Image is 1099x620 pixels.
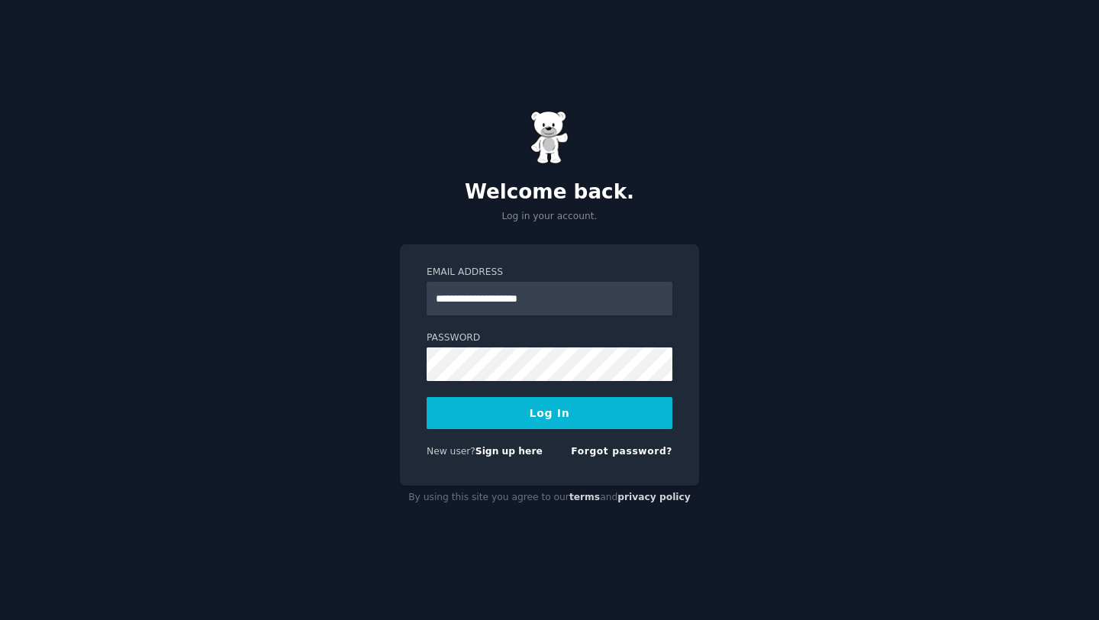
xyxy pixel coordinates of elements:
a: privacy policy [617,492,691,502]
a: Sign up here [475,446,543,457]
span: New user? [427,446,475,457]
label: Password [427,331,672,345]
button: Log In [427,397,672,429]
a: terms [569,492,600,502]
h2: Welcome back. [400,180,699,205]
a: Forgot password? [571,446,672,457]
p: Log in your account. [400,210,699,224]
img: Gummy Bear [530,111,569,164]
div: By using this site you agree to our and [400,486,699,510]
label: Email Address [427,266,672,279]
